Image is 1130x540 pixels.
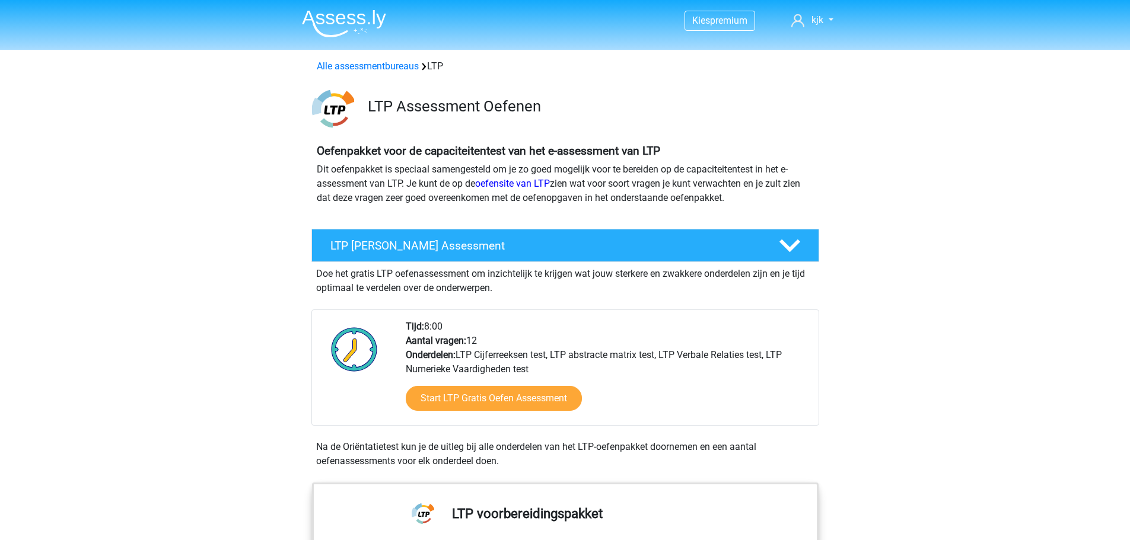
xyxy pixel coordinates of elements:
a: kjk [787,13,838,27]
span: premium [710,15,747,26]
div: Na de Oriëntatietest kun je de uitleg bij alle onderdelen van het LTP-oefenpakket doornemen en ee... [311,440,819,468]
b: Onderdelen: [406,349,456,360]
img: ltp.png [312,88,354,130]
span: Kies [692,15,710,26]
div: 8:00 12 LTP Cijferreeksen test, LTP abstracte matrix test, LTP Verbale Relaties test, LTP Numerie... [397,319,818,425]
a: Kiespremium [685,12,755,28]
a: Start LTP Gratis Oefen Assessment [406,386,582,411]
img: Klok [324,319,384,379]
p: Dit oefenpakket is speciaal samengesteld om je zo goed mogelijk voor te bereiden op de capaciteit... [317,162,814,205]
h4: LTP [PERSON_NAME] Assessment [330,239,760,253]
img: Assessly [302,9,386,37]
a: LTP [PERSON_NAME] Assessment [307,229,824,262]
span: kjk [811,14,823,25]
h3: LTP Assessment Oefenen [368,97,810,116]
b: Tijd: [406,321,424,332]
b: Aantal vragen: [406,335,466,346]
div: Doe het gratis LTP oefenassessment om inzichtelijk te krijgen wat jouw sterkere en zwakkere onder... [311,262,819,295]
div: LTP [312,59,819,74]
a: Alle assessmentbureaus [317,60,419,72]
a: oefensite van LTP [475,178,550,189]
b: Oefenpakket voor de capaciteitentest van het e-assessment van LTP [317,144,660,158]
